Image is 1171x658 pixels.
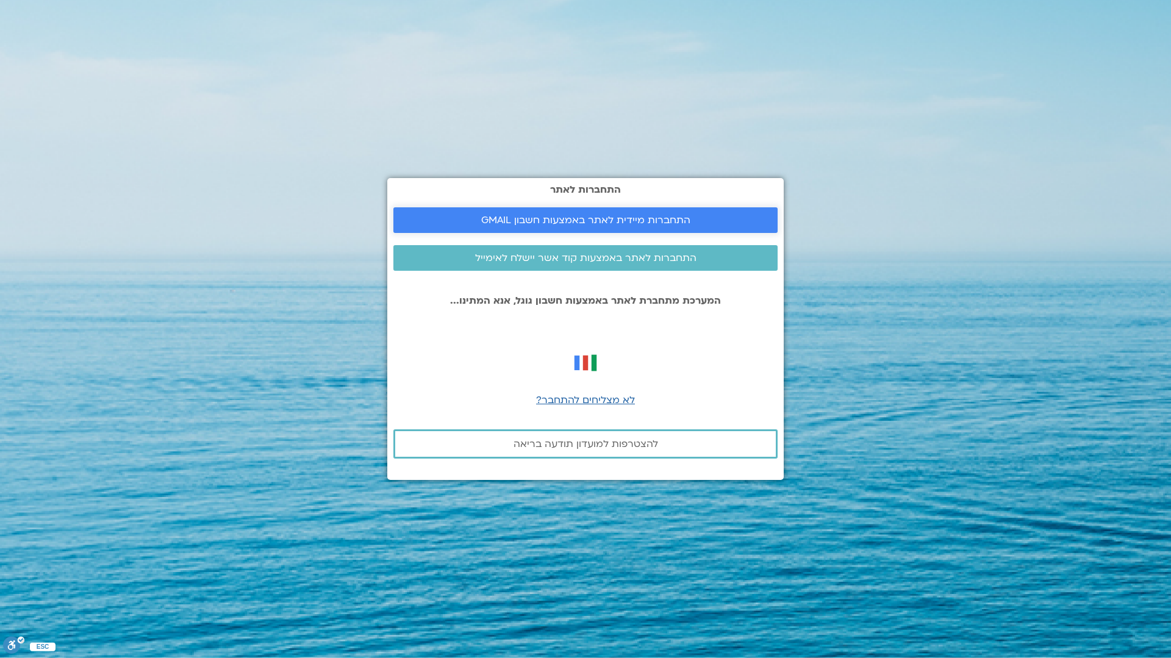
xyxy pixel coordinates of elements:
span: התחברות מיידית לאתר באמצעות חשבון GMAIL [481,215,690,226]
a: התחברות מיידית לאתר באמצעות חשבון GMAIL [393,207,778,233]
span: להצטרפות למועדון תודעה בריאה [514,438,658,449]
h2: התחברות לאתר [393,184,778,195]
a: לא מצליחים להתחבר? [536,393,635,407]
p: המערכת מתחברת לאתר באמצעות חשבון גוגל, אנא המתינו... [393,295,778,306]
a: התחברות לאתר באמצעות קוד אשר יישלח לאימייל [393,245,778,271]
a: להצטרפות למועדון תודעה בריאה [393,429,778,459]
span: התחברות לאתר באמצעות קוד אשר יישלח לאימייל [475,252,697,263]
